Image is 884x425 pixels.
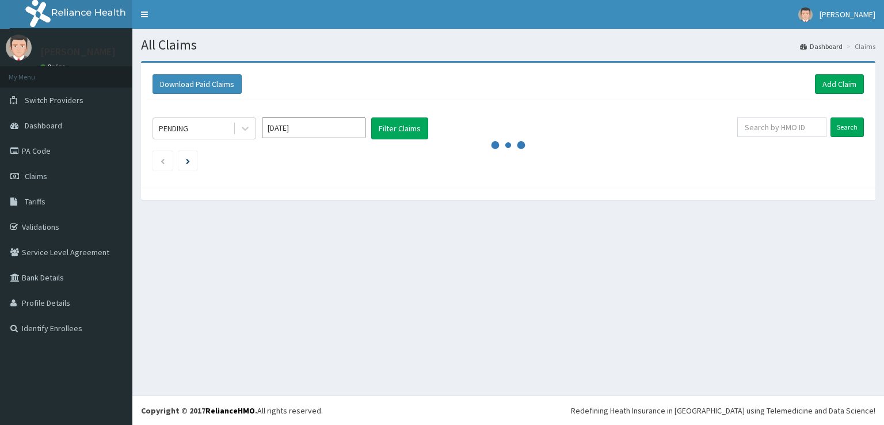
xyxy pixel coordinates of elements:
[186,155,190,166] a: Next page
[798,7,813,22] img: User Image
[371,117,428,139] button: Filter Claims
[815,74,864,94] a: Add Claim
[141,37,875,52] h1: All Claims
[160,155,165,166] a: Previous page
[132,396,884,425] footer: All rights reserved.
[25,120,62,131] span: Dashboard
[262,117,365,138] input: Select Month and Year
[40,63,68,71] a: Online
[820,9,875,20] span: [PERSON_NAME]
[141,405,257,416] strong: Copyright © 2017 .
[25,171,47,181] span: Claims
[737,117,826,137] input: Search by HMO ID
[40,47,116,57] p: [PERSON_NAME]
[205,405,255,416] a: RelianceHMO
[159,123,188,134] div: PENDING
[800,41,843,51] a: Dashboard
[25,196,45,207] span: Tariffs
[571,405,875,416] div: Redefining Heath Insurance in [GEOGRAPHIC_DATA] using Telemedicine and Data Science!
[830,117,864,137] input: Search
[25,95,83,105] span: Switch Providers
[844,41,875,51] li: Claims
[491,128,525,162] svg: audio-loading
[153,74,242,94] button: Download Paid Claims
[6,35,32,60] img: User Image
